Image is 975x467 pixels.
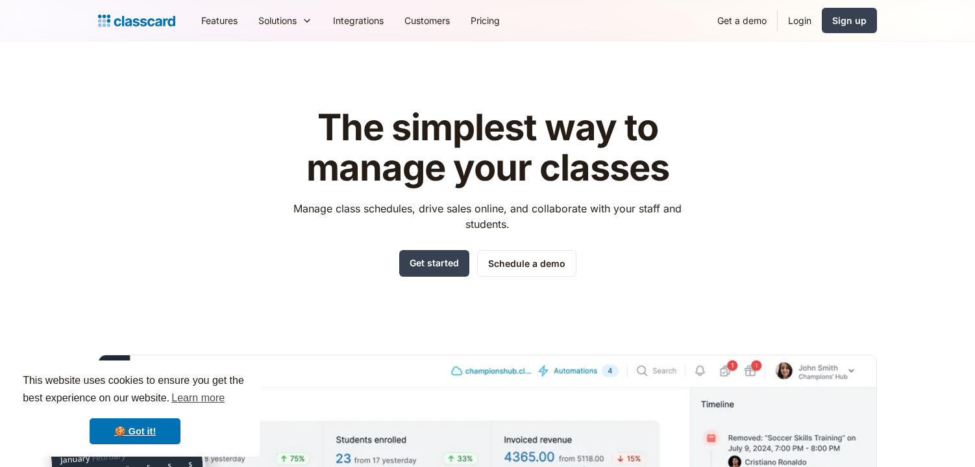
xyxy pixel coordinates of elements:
[191,6,248,35] a: Features
[282,201,694,232] p: Manage class schedules, drive sales online, and collaborate with your staff and students.
[394,6,460,35] a: Customers
[90,418,180,444] a: dismiss cookie message
[258,14,297,27] div: Solutions
[399,250,469,277] a: Get started
[98,12,175,30] a: home
[832,14,867,27] div: Sign up
[707,6,777,35] a: Get a demo
[460,6,510,35] a: Pricing
[10,360,260,457] div: cookieconsent
[822,8,877,33] a: Sign up
[248,6,323,35] div: Solutions
[323,6,394,35] a: Integrations
[169,388,227,408] a: learn more about cookies
[778,6,822,35] a: Login
[477,250,576,277] a: Schedule a demo
[282,108,694,188] h1: The simplest way to manage your classes
[23,373,247,408] span: This website uses cookies to ensure you get the best experience on our website.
